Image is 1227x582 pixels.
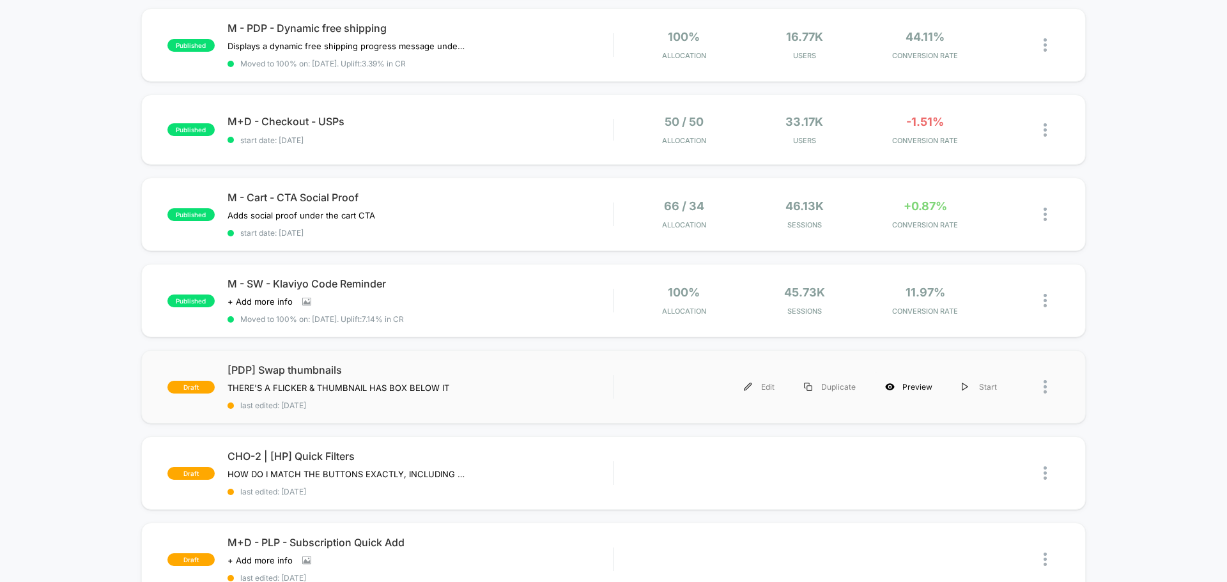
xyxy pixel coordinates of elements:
img: close [1044,38,1047,52]
span: 66 / 34 [664,199,704,213]
span: CONVERSION RATE [868,51,982,60]
img: close [1044,380,1047,394]
img: close [1044,208,1047,221]
img: menu [804,383,812,391]
img: menu [962,383,968,391]
span: 100% [668,286,700,299]
span: M - SW - Klaviyo Code Reminder [228,277,613,290]
span: Users [748,51,862,60]
span: -1.51% [906,115,944,128]
img: menu [744,383,752,391]
span: Allocation [662,51,706,60]
span: CONVERSION RATE [868,136,982,145]
img: close [1044,294,1047,307]
div: Preview [870,372,947,401]
img: close [1044,466,1047,480]
span: 33.17k [785,115,823,128]
span: published [167,39,215,52]
span: published [167,123,215,136]
span: M - Cart - CTA Social Proof [228,191,613,204]
span: last edited: [DATE] [228,401,613,410]
span: M - PDP - Dynamic free shipping [228,22,613,34]
span: Allocation [662,136,706,145]
span: + Add more info [228,296,293,307]
span: Users [748,136,862,145]
span: CONVERSION RATE [868,220,982,229]
span: 100% [668,30,700,43]
span: CONVERSION RATE [868,307,982,316]
span: THERE'S A FLICKER & THUMBNAIL HAS BOX BELOW IT [228,383,449,393]
span: M+D - Checkout - USPs [228,115,613,128]
span: +0.87% [904,199,947,213]
span: [PDP] Swap thumbnails [228,364,613,376]
div: Start [947,372,1012,401]
span: start date: [DATE] [228,135,613,145]
span: M+D - PLP - Subscription Quick Add [228,536,613,549]
span: HOW DO I MATCH THE BUTTONS EXACTLY, INCLUDING CENTERING THE WHOLE BLOCK [228,469,465,479]
span: draft [167,467,215,480]
span: published [167,295,215,307]
span: start date: [DATE] [228,228,613,238]
span: draft [167,553,215,566]
span: CHO-2 | [HP] Quick Filters [228,450,613,463]
span: Moved to 100% on: [DATE] . Uplift: 3.39% in CR [240,59,406,68]
span: published [167,208,215,221]
span: 50 / 50 [665,115,704,128]
span: draft [167,381,215,394]
span: 16.77k [786,30,823,43]
span: 11.97% [906,286,945,299]
span: 44.11% [906,30,945,43]
span: Displays a dynamic free shipping progress message under the CTA on PDPs (excluding Trial Pack PDP... [228,41,465,51]
span: 46.13k [785,199,824,213]
span: Sessions [748,307,862,316]
img: close [1044,123,1047,137]
span: last edited: [DATE] [228,487,613,496]
span: 45.73k [784,286,825,299]
div: Duplicate [789,372,870,401]
img: close [1044,553,1047,566]
span: Allocation [662,220,706,229]
span: + Add more info [228,555,293,565]
span: Sessions [748,220,862,229]
div: Edit [729,372,789,401]
span: Moved to 100% on: [DATE] . Uplift: 7.14% in CR [240,314,404,324]
span: Adds social proof under the cart CTA [228,210,375,220]
span: Allocation [662,307,706,316]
